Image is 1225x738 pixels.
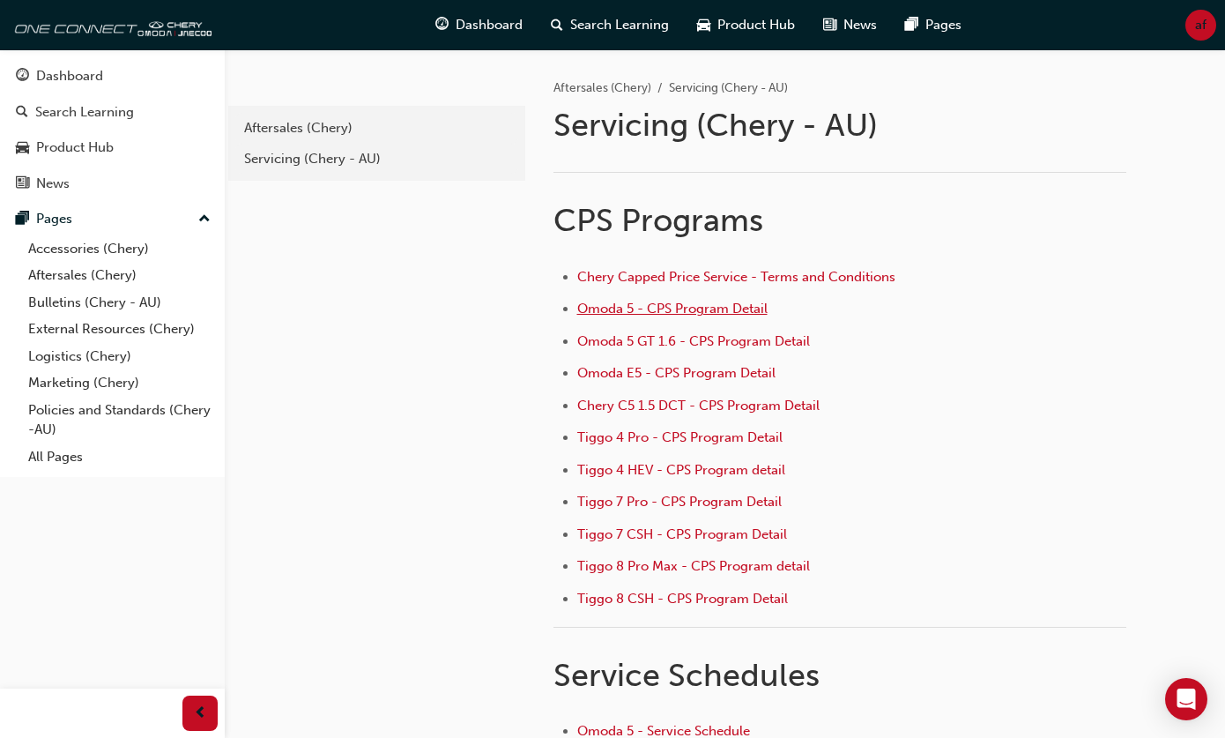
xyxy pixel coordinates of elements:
[36,66,103,86] div: Dashboard
[16,69,29,85] span: guage-icon
[553,201,763,239] span: CPS Programs
[7,56,218,203] button: DashboardSearch LearningProduct HubNews
[36,174,70,194] div: News
[577,301,768,317] a: Omoda 5 - CPS Program Detail
[435,14,449,36] span: guage-icon
[683,7,809,43] a: car-iconProduct Hub
[925,15,961,35] span: Pages
[891,7,976,43] a: pages-iconPages
[16,105,28,121] span: search-icon
[7,96,218,129] a: Search Learning
[244,118,509,138] div: Aftersales (Chery)
[16,176,29,192] span: news-icon
[570,15,669,35] span: Search Learning
[21,316,218,343] a: External Resources (Chery)
[905,14,918,36] span: pages-icon
[7,168,218,200] a: News
[7,203,218,235] button: Pages
[577,269,895,285] a: Chery Capped Price Service - Terms and Conditions
[843,15,877,35] span: News
[235,113,518,144] a: Aftersales (Chery)
[244,149,509,169] div: Servicing (Chery - AU)
[577,526,787,542] a: Tiggo 7 CSH - CPS Program Detail
[35,102,134,123] div: Search Learning
[21,397,218,444] a: Policies and Standards (Chery -AU)
[16,212,29,227] span: pages-icon
[553,80,651,95] a: Aftersales (Chery)
[553,656,820,694] span: Service Schedules
[21,235,218,263] a: Accessories (Chery)
[669,78,788,99] li: Servicing (Chery - AU)
[577,365,776,381] a: Omoda E5 - CPS Program Detail
[21,262,218,289] a: Aftersales (Chery)
[577,558,810,574] a: Tiggo 8 Pro Max - CPS Program detail
[7,60,218,93] a: Dashboard
[577,591,788,607] a: Tiggo 8 CSH - CPS Program Detail
[421,7,537,43] a: guage-iconDashboard
[577,462,785,478] a: Tiggo 4 HEV - CPS Program detail
[21,343,218,370] a: Logistics (Chery)
[537,7,683,43] a: search-iconSearch Learning
[823,14,836,36] span: news-icon
[16,140,29,156] span: car-icon
[36,138,114,158] div: Product Hub
[577,494,782,510] a: Tiggo 7 Pro - CPS Program Detail
[1185,10,1216,41] button: af
[194,703,207,725] span: prev-icon
[7,131,218,164] a: Product Hub
[21,289,218,317] a: Bulletins (Chery - AU)
[9,7,212,42] img: oneconnect
[577,429,783,445] a: Tiggo 4 Pro - CPS Program Detail
[1165,678,1207,720] div: Open Intercom Messenger
[577,398,820,414] a: Chery C5 1.5 DCT - CPS Program Detail
[553,106,1092,145] h1: Servicing (Chery - AU)
[577,333,810,349] a: Omoda 5 GT 1.6 - CPS Program Detail
[21,444,218,471] a: All Pages
[456,15,523,35] span: Dashboard
[697,14,710,36] span: car-icon
[235,144,518,175] a: Servicing (Chery - AU)
[1195,15,1206,35] span: af
[198,208,211,231] span: up-icon
[809,7,891,43] a: news-iconNews
[551,14,563,36] span: search-icon
[717,15,795,35] span: Product Hub
[21,369,218,397] a: Marketing (Chery)
[36,209,72,229] div: Pages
